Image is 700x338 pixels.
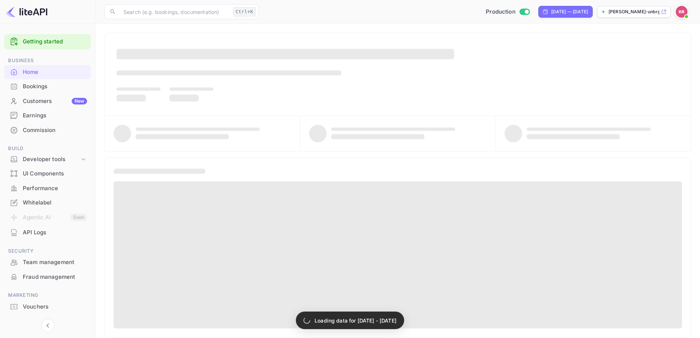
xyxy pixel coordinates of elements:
[4,145,91,153] span: Build
[23,82,87,91] div: Bookings
[483,8,532,16] div: Switch to Sandbox mode
[72,98,87,104] div: New
[4,94,91,108] a: CustomersNew
[23,97,87,106] div: Customers
[23,38,87,46] a: Getting started
[4,270,91,284] div: Fraud management
[538,6,593,18] div: Click to change the date range period
[23,228,87,237] div: API Logs
[609,8,660,15] p: [PERSON_NAME]-unbrg.[PERSON_NAME]...
[4,270,91,284] a: Fraud management
[551,8,588,15] div: [DATE] — [DATE]
[4,225,91,239] a: API Logs
[23,155,80,164] div: Developer tools
[6,6,47,18] img: LiteAPI logo
[486,8,516,16] span: Production
[23,258,87,267] div: Team management
[23,68,87,77] div: Home
[4,34,91,49] div: Getting started
[676,6,688,18] img: Kobus Roux
[4,255,91,269] a: Team management
[4,247,91,255] span: Security
[4,57,91,65] span: Business
[23,273,87,281] div: Fraud management
[4,167,91,181] div: UI Components
[23,184,87,193] div: Performance
[4,196,91,210] div: Whitelabel
[4,300,91,313] a: Vouchers
[23,126,87,135] div: Commission
[23,303,87,311] div: Vouchers
[4,79,91,94] div: Bookings
[23,170,87,178] div: UI Components
[23,111,87,120] div: Earnings
[233,7,256,17] div: Ctrl+K
[4,167,91,180] a: UI Components
[4,123,91,137] a: Commission
[4,300,91,314] div: Vouchers
[4,108,91,122] a: Earnings
[4,291,91,299] span: Marketing
[315,317,396,324] p: Loading data for [DATE] - [DATE]
[4,65,91,79] a: Home
[4,196,91,209] a: Whitelabel
[119,4,230,19] input: Search (e.g. bookings, documentation)
[41,319,54,332] button: Collapse navigation
[4,153,91,166] div: Developer tools
[4,108,91,123] div: Earnings
[4,79,91,93] a: Bookings
[23,199,87,207] div: Whitelabel
[4,181,91,195] a: Performance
